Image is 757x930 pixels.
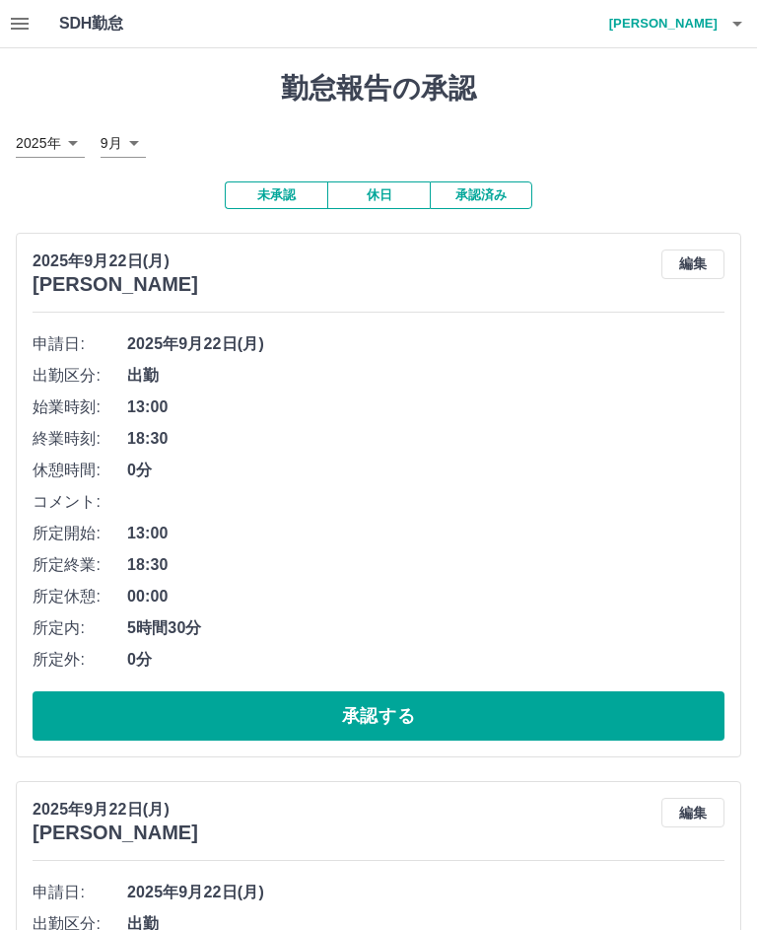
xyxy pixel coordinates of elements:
span: 00:00 [127,585,724,608]
div: 2025年 [16,129,85,158]
span: コメント: [33,490,127,514]
span: 休憩時間: [33,459,127,482]
span: 18:30 [127,427,724,451]
span: 所定休憩: [33,585,127,608]
h1: 勤怠報告の承認 [16,72,741,106]
h3: [PERSON_NAME] [33,822,198,844]
span: 所定開始: [33,522,127,545]
span: 出勤 [127,364,724,388]
span: 所定内: [33,616,127,640]
span: 0分 [127,648,724,672]
span: 2025年9月22日(月) [127,332,724,356]
button: 編集 [661,250,724,279]
p: 2025年9月22日(月) [33,250,198,273]
button: 承認する [33,691,724,741]
p: 2025年9月22日(月) [33,798,198,822]
span: 所定外: [33,648,127,672]
button: 編集 [661,798,724,827]
span: 所定終業: [33,553,127,577]
span: 2025年9月22日(月) [127,881,724,904]
button: 休日 [327,181,430,209]
button: 未承認 [225,181,327,209]
div: 9月 [101,129,146,158]
span: 終業時刻: [33,427,127,451]
span: 13:00 [127,395,724,419]
span: 13:00 [127,522,724,545]
button: 承認済み [430,181,532,209]
span: 出勤区分: [33,364,127,388]
span: 申請日: [33,332,127,356]
h3: [PERSON_NAME] [33,273,198,296]
span: 申請日: [33,881,127,904]
span: 0分 [127,459,724,482]
span: 5時間30分 [127,616,724,640]
span: 18:30 [127,553,724,577]
span: 始業時刻: [33,395,127,419]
